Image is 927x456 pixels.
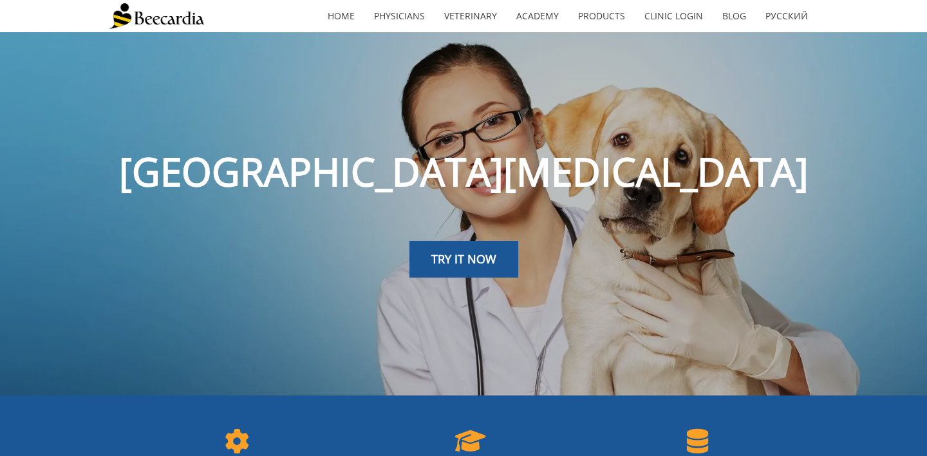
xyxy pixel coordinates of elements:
[635,1,713,31] a: Clinic Login
[119,145,809,198] span: [GEOGRAPHIC_DATA][MEDICAL_DATA]
[431,251,496,267] span: TRY IT NOW
[713,1,756,31] a: Blog
[318,1,364,31] a: home
[409,241,518,278] a: TRY IT NOW
[568,1,635,31] a: Products
[435,1,507,31] a: Veterinary
[507,1,568,31] a: Academy
[109,3,204,29] img: Beecardia
[364,1,435,31] a: Physicians
[756,1,818,31] a: Русский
